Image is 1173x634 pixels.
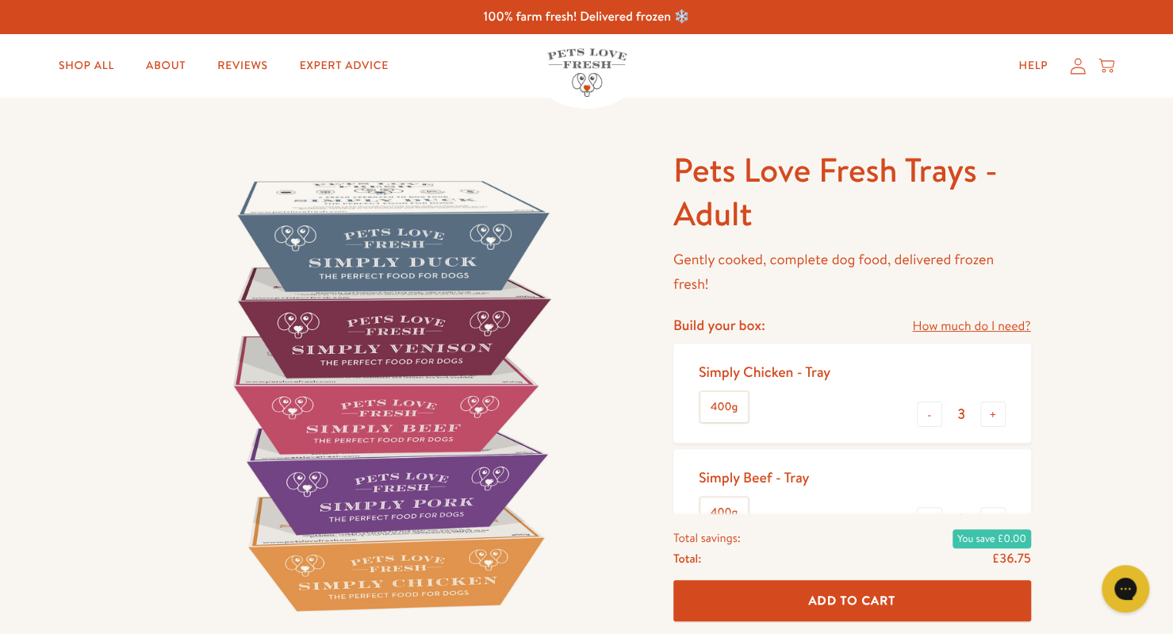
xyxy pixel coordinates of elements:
[700,392,748,422] label: 400g
[1094,559,1157,618] iframe: Gorgias live chat messenger
[46,50,127,82] a: Shop All
[991,550,1030,567] span: £36.75
[673,316,765,334] h4: Build your box:
[980,402,1006,427] button: +
[808,592,895,609] span: Add To Cart
[287,50,401,82] a: Expert Advice
[547,48,627,97] img: Pets Love Fresh
[699,468,809,486] div: Simply Beef - Tray
[917,402,942,427] button: -
[953,529,1031,548] span: You save £0.00
[673,580,1031,622] button: Add To Cart
[1006,50,1060,82] a: Help
[917,507,942,532] button: -
[700,498,748,528] label: 400g
[205,50,280,82] a: Reviews
[912,316,1030,337] a: How much do I need?
[673,528,741,548] span: Total savings:
[673,148,1031,235] h1: Pets Love Fresh Trays - Adult
[980,507,1006,532] button: +
[699,363,830,381] div: Simply Chicken - Tray
[133,50,198,82] a: About
[673,548,701,569] span: Total:
[673,248,1031,296] p: Gently cooked, complete dog food, delivered frozen fresh!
